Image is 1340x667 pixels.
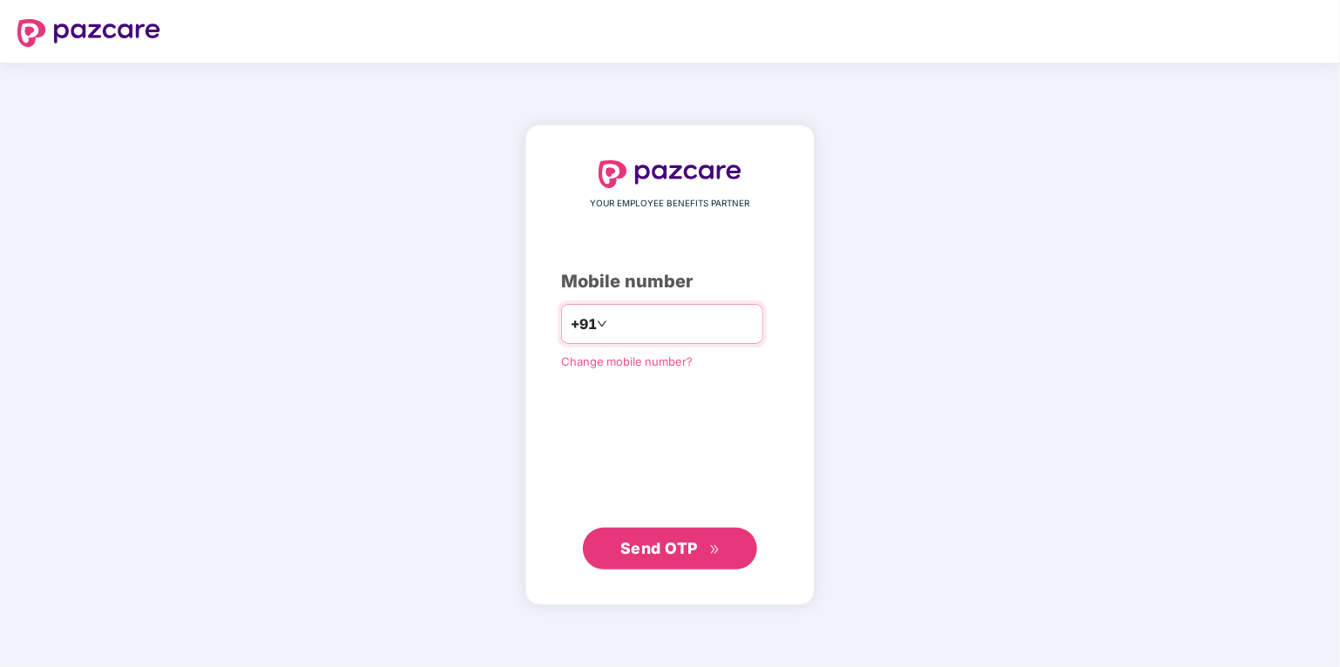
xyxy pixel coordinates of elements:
[620,539,698,557] span: Send OTP
[571,313,597,335] span: +91
[17,19,160,47] img: logo
[561,268,779,295] div: Mobile number
[561,354,693,368] a: Change mobile number?
[583,528,757,569] button: Send OTPdouble-right
[591,197,750,211] span: YOUR EMPLOYEE BENEFITS PARTNER
[599,160,741,188] img: logo
[709,544,721,556] span: double-right
[597,319,607,329] span: down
